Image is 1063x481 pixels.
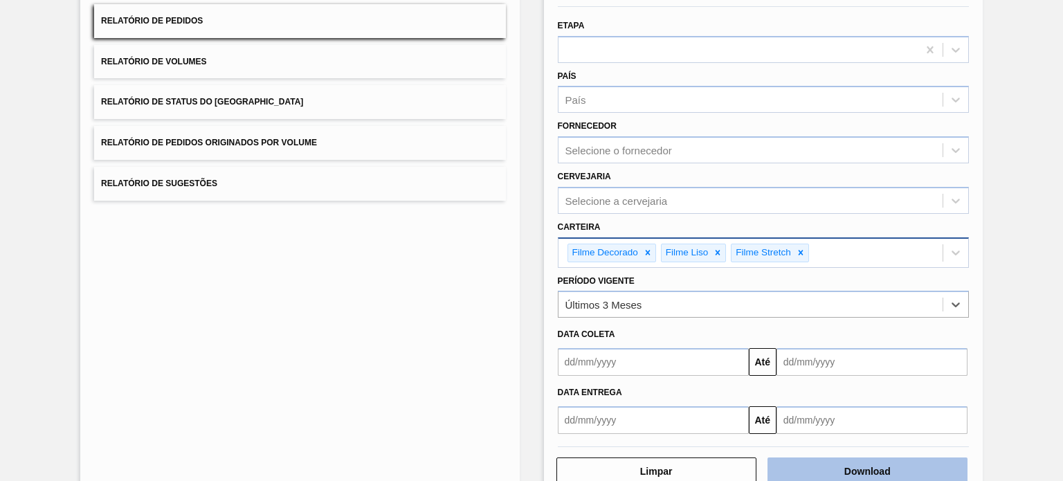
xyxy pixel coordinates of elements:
label: Etapa [558,21,585,30]
label: Período Vigente [558,276,635,286]
button: Relatório de Pedidos Originados por Volume [94,126,505,160]
div: Filme Liso [662,244,711,262]
span: Data entrega [558,388,622,397]
input: dd/mm/yyyy [558,406,749,434]
span: Relatório de Volumes [101,57,206,66]
input: dd/mm/yyyy [776,348,967,376]
label: Cervejaria [558,172,611,181]
div: Filme Stretch [732,244,793,262]
button: Relatório de Sugestões [94,167,505,201]
span: Relatório de Status do [GEOGRAPHIC_DATA] [101,97,303,107]
button: Relatório de Pedidos [94,4,505,38]
button: Relatório de Status do [GEOGRAPHIC_DATA] [94,85,505,119]
button: Até [749,348,776,376]
div: Filme Decorado [568,244,640,262]
span: Relatório de Sugestões [101,179,217,188]
span: Relatório de Pedidos [101,16,203,26]
div: País [565,94,586,106]
label: Carteira [558,222,601,232]
div: Últimos 3 Meses [565,299,642,311]
div: Selecione a cervejaria [565,194,668,206]
input: dd/mm/yyyy [776,406,967,434]
label: País [558,71,576,81]
input: dd/mm/yyyy [558,348,749,376]
button: Até [749,406,776,434]
label: Fornecedor [558,121,617,131]
div: Selecione o fornecedor [565,145,672,156]
span: Data coleta [558,329,615,339]
span: Relatório de Pedidos Originados por Volume [101,138,317,147]
button: Relatório de Volumes [94,45,505,79]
